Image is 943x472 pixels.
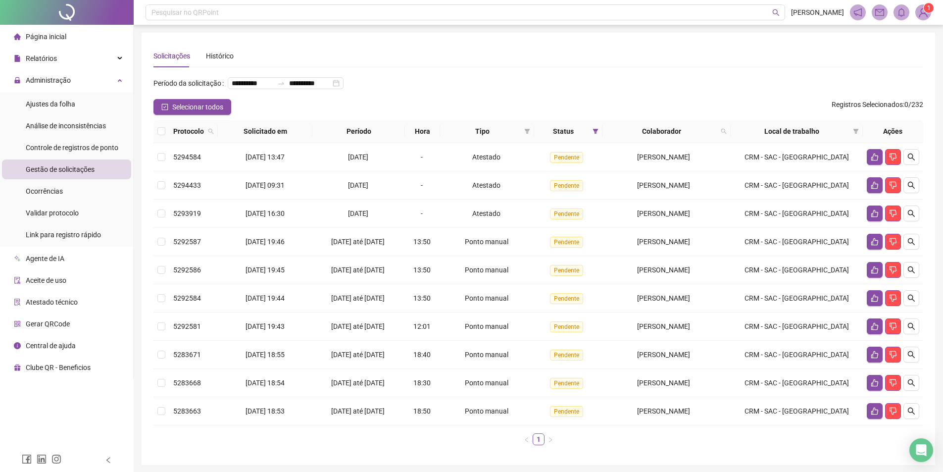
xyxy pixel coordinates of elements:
span: filter [591,124,600,139]
span: 5292587 [173,238,201,246]
span: Clube QR - Beneficios [26,364,91,371]
span: swap-right [277,79,285,87]
span: search [907,407,915,415]
span: Ajustes da folha [26,100,75,108]
span: Pendente [550,350,583,361]
span: Protocolo [173,126,204,137]
span: [DATE] [348,181,368,189]
li: Próxima página [545,433,556,445]
span: 5294433 [173,181,201,189]
span: [PERSON_NAME] [637,351,690,359]
div: Open Intercom Messenger [909,438,933,462]
span: like [871,153,879,161]
span: search [907,181,915,189]
span: like [871,238,879,246]
span: solution [14,299,21,306]
span: left [524,437,530,443]
span: gift [14,364,21,371]
span: Ponto manual [465,407,508,415]
span: Central de ajuda [26,342,76,350]
span: info-circle [14,342,21,349]
span: to [277,79,285,87]
span: - [421,210,423,217]
span: dislike [889,210,897,217]
span: 13:50 [413,238,431,246]
sup: Atualize o seu contato no menu Meus Dados [924,3,934,13]
span: dislike [889,266,897,274]
td: CRM - SAC - [GEOGRAPHIC_DATA] [731,228,863,256]
span: 5283668 [173,379,201,387]
span: [DATE] 09:31 [246,181,285,189]
span: dislike [889,238,897,246]
span: mail [875,8,884,17]
span: Pendente [550,180,583,191]
span: search [208,128,214,134]
span: [DATE] até [DATE] [331,322,385,330]
button: left [521,433,533,445]
span: Atestado [472,181,500,189]
span: dislike [889,153,897,161]
span: Ponto manual [465,351,508,359]
span: [DATE] 18:55 [246,351,285,359]
span: 18:30 [413,379,431,387]
span: [DATE] até [DATE] [331,379,385,387]
span: Validar protocolo [26,209,79,217]
span: [DATE] 19:45 [246,266,285,274]
span: filter [524,128,530,134]
span: Link para registro rápido [26,231,101,239]
div: Ações [867,126,919,137]
span: dislike [889,181,897,189]
span: dislike [889,294,897,302]
span: [DATE] até [DATE] [331,351,385,359]
span: search [907,294,915,302]
span: lock [14,77,21,84]
span: [PERSON_NAME] [637,266,690,274]
span: check-square [161,104,168,110]
span: filter [853,128,859,134]
span: Agente de IA [26,255,64,262]
span: like [871,322,879,330]
span: filter [851,124,861,139]
span: qrcode [14,320,21,327]
span: like [871,379,879,387]
span: Ocorrências [26,187,63,195]
span: Gerar QRCode [26,320,70,328]
span: [PERSON_NAME] [637,238,690,246]
span: Ponto manual [465,294,508,302]
div: Histórico [206,51,234,61]
span: [DATE] até [DATE] [331,266,385,274]
span: bell [897,8,906,17]
span: 5283671 [173,351,201,359]
span: instagram [51,454,61,464]
span: Pendente [550,406,583,417]
span: Pendente [550,265,583,276]
td: CRM - SAC - [GEOGRAPHIC_DATA] [731,341,863,369]
span: search [907,238,915,246]
span: 5292584 [173,294,201,302]
span: like [871,210,879,217]
span: [DATE] 18:54 [246,379,285,387]
span: 18:40 [413,351,431,359]
span: like [871,407,879,415]
span: Ponto manual [465,322,508,330]
span: [DATE] 13:47 [246,153,285,161]
span: Ponto manual [465,379,508,387]
th: Período [312,120,405,143]
span: like [871,351,879,359]
span: [PERSON_NAME] [637,294,690,302]
span: Selecionar todos [172,102,223,112]
span: search [907,210,915,217]
span: [PERSON_NAME] [637,153,690,161]
span: [PERSON_NAME] [637,181,690,189]
span: linkedin [37,454,47,464]
td: CRM - SAC - [GEOGRAPHIC_DATA] [731,397,863,425]
span: [PERSON_NAME] [637,322,690,330]
span: filter [593,128,598,134]
span: [DATE] 19:43 [246,322,285,330]
td: CRM - SAC - [GEOGRAPHIC_DATA] [731,256,863,284]
span: file [14,55,21,62]
span: Aceite de uso [26,276,66,284]
span: Análise de inconsistências [26,122,106,130]
span: 5283663 [173,407,201,415]
span: 5292581 [173,322,201,330]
